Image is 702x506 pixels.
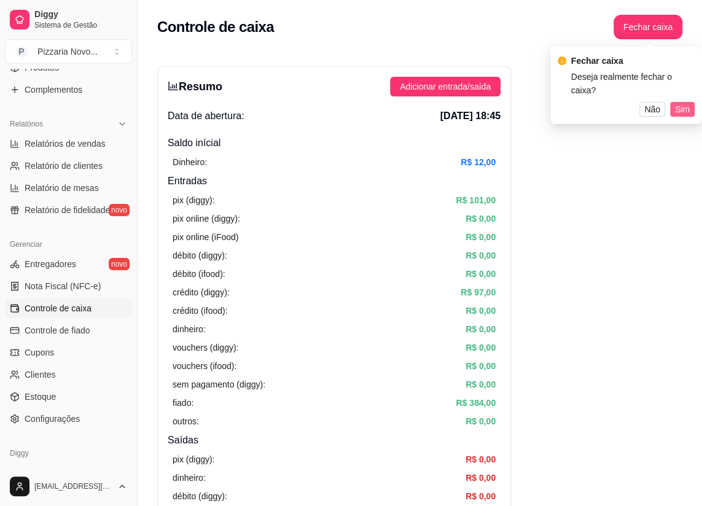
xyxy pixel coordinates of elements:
[5,472,132,501] button: [EMAIL_ADDRESS][DOMAIN_NAME]
[400,80,491,93] span: Adicionar entrada/saída
[168,174,501,189] h4: Entradas
[168,433,501,448] h4: Saídas
[25,182,99,194] span: Relatório de mesas
[390,77,501,96] button: Adicionar entrada/saída
[644,103,660,116] span: Não
[168,136,501,150] h4: Saldo inícial
[5,321,132,340] a: Controle de fiado
[571,70,695,97] div: Deseja realmente fechar o caixa?
[34,9,127,20] span: Diggy
[25,302,92,314] span: Controle de caixa
[466,212,496,225] article: R$ 0,00
[558,56,566,65] span: exclamation-circle
[34,481,112,491] span: [EMAIL_ADDRESS][DOMAIN_NAME]
[461,155,496,169] article: R$ 12,00
[25,368,56,381] span: Clientes
[466,415,496,428] article: R$ 0,00
[173,230,238,244] article: pix online (iFood)
[173,267,225,281] article: débito (ifood):
[466,453,496,466] article: R$ 0,00
[34,20,127,30] span: Sistema de Gestão
[5,343,132,362] a: Cupons
[173,415,199,428] article: outros:
[5,387,132,407] a: Estoque
[466,471,496,485] article: R$ 0,00
[173,249,227,262] article: débito (diggy):
[168,78,222,95] h3: Resumo
[25,391,56,403] span: Estoque
[173,359,236,373] article: vouchers (ifood):
[5,235,132,254] div: Gerenciar
[5,254,132,274] a: Entregadoresnovo
[5,409,132,429] a: Configurações
[5,463,132,483] a: Planos
[5,178,132,198] a: Relatório de mesas
[10,119,43,129] span: Relatórios
[168,80,179,91] span: bar-chart
[456,193,496,207] article: R$ 101,00
[5,200,132,220] a: Relatório de fidelidadenovo
[25,160,103,172] span: Relatório de clientes
[168,109,244,123] span: Data de abertura:
[5,5,132,34] a: DiggySistema de Gestão
[25,84,82,96] span: Complementos
[173,155,207,169] article: Dinheiro:
[670,102,695,117] button: Sim
[5,134,132,154] a: Relatórios de vendas
[15,45,28,58] span: P
[37,45,98,58] div: Pizzaria Novo ...
[440,109,501,123] span: [DATE] 18:45
[25,280,101,292] span: Nota Fiscal (NFC-e)
[466,378,496,391] article: R$ 0,00
[639,102,665,117] button: Não
[173,212,240,225] article: pix online (diggy):
[5,156,132,176] a: Relatório de clientes
[173,286,230,299] article: crédito (diggy):
[466,230,496,244] article: R$ 0,00
[5,365,132,384] a: Clientes
[466,322,496,336] article: R$ 0,00
[173,453,214,466] article: pix (diggy):
[456,396,496,410] article: R$ 384,00
[466,359,496,373] article: R$ 0,00
[5,80,132,99] a: Complementos
[173,341,238,354] article: vouchers (diggy):
[25,346,54,359] span: Cupons
[25,413,80,425] span: Configurações
[5,276,132,296] a: Nota Fiscal (NFC-e)
[466,249,496,262] article: R$ 0,00
[5,443,132,463] div: Diggy
[173,304,227,317] article: crédito (ifood):
[5,39,132,64] button: Select a team
[466,304,496,317] article: R$ 0,00
[173,396,193,410] article: fiado:
[173,193,214,207] article: pix (diggy):
[466,489,496,503] article: R$ 0,00
[25,204,110,216] span: Relatório de fidelidade
[173,489,227,503] article: débito (diggy):
[466,267,496,281] article: R$ 0,00
[466,341,496,354] article: R$ 0,00
[157,17,274,37] h2: Controle de caixa
[173,471,206,485] article: dinheiro:
[675,103,690,116] span: Sim
[5,298,132,318] a: Controle de caixa
[461,286,496,299] article: R$ 97,00
[571,54,695,68] div: Fechar caixa
[25,324,90,337] span: Controle de fiado
[614,15,682,39] button: Fechar caixa
[173,322,206,336] article: dinheiro:
[25,258,76,270] span: Entregadores
[25,138,106,150] span: Relatórios de vendas
[173,378,265,391] article: sem pagamento (diggy):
